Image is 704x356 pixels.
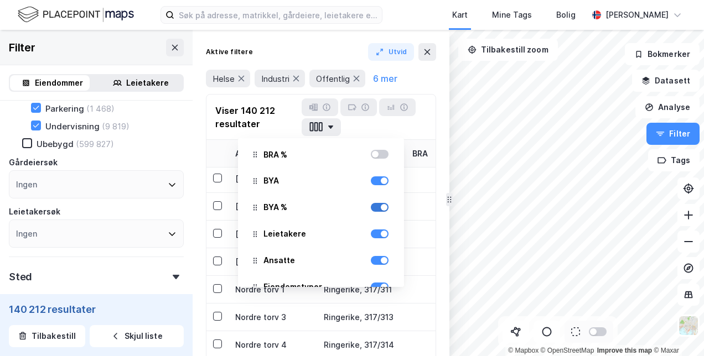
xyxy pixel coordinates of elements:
div: Ingen [16,227,37,240]
div: Leietakersøk [9,205,60,218]
div: Nordre torv 3 [235,311,310,323]
div: 317 ㎡ [412,311,477,323]
div: Nordre torv 1 [235,284,310,295]
div: 140 212 resultater [9,303,184,316]
div: BYA % [247,195,395,219]
a: Improve this map [597,347,652,354]
div: Eiendommer [35,76,83,90]
div: [STREET_ADDRESS] [235,173,310,185]
span: Helse [213,74,235,84]
div: Eiendomstyper [263,280,322,294]
div: BRA % [247,143,395,167]
div: Viser 140 212 resultater [215,104,302,130]
div: Kontrollprogram for chat [649,303,704,356]
div: 577 ㎡ [412,173,477,185]
div: Ringerike, 317/313 [324,311,399,323]
span: Offentlig [316,74,350,84]
div: (1 468) [86,103,115,114]
div: Bolig [556,8,576,22]
button: Skjul liste [90,325,184,347]
div: Aktive filtere [206,48,253,56]
div: 1 361 ㎡ [412,284,477,295]
div: BRA [412,149,463,159]
div: Sted [9,270,32,284]
div: Ingen [16,178,37,191]
div: BRA % [263,148,287,161]
div: 1 019 ㎡ [412,228,477,240]
div: Nordre torv 4 [235,339,310,350]
div: BYA % [263,201,287,214]
iframe: Chat Widget [649,303,704,356]
button: 6 mer [370,71,401,86]
div: Kart [452,8,468,22]
div: Mine Tags [492,8,532,22]
div: Leietakere [247,222,395,246]
button: Tilbakestill [9,325,85,347]
div: Ansatte [247,248,395,273]
div: (9 819) [102,121,130,132]
button: Utvid [368,43,415,61]
div: 680 ㎡ [412,201,477,212]
div: Gårdeiersøk [9,156,58,169]
a: OpenStreetMap [541,347,594,354]
button: Tags [648,149,700,171]
div: Leietakere [263,227,306,240]
div: Ubebygd [37,139,74,149]
div: Adresse [235,149,297,159]
div: [STREET_ADDRESS] [235,228,310,240]
div: Ringerike, 317/311 [324,284,399,295]
div: [PERSON_NAME] [605,8,669,22]
div: (599 827) [76,139,114,149]
input: Søk på adresse, matrikkel, gårdeiere, leietakere eller personer [174,7,382,23]
div: BYA [247,169,395,193]
button: Filter [646,123,700,145]
div: 585 ㎡ [412,339,477,350]
div: Ansatte [263,254,295,267]
div: BYA [263,174,279,187]
button: Analyse [635,96,700,118]
div: Parkering [45,103,84,114]
div: [STREET_ADDRESS] [235,201,310,212]
span: Industri [261,74,289,84]
button: Datasett [632,70,700,92]
div: Ringerike, 317/314 [324,339,399,350]
div: Eiendomstyper [247,275,395,299]
div: Undervisning [45,121,100,132]
div: Leietakere [126,76,169,90]
div: 709 ㎡ [412,256,477,268]
img: logo.f888ab2527a4732fd821a326f86c7f29.svg [18,5,134,24]
div: Filter [9,39,35,56]
div: [STREET_ADDRESS] [235,256,310,268]
button: Bokmerker [625,43,700,65]
button: Tilbakestill zoom [458,39,558,61]
a: Mapbox [508,347,539,354]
